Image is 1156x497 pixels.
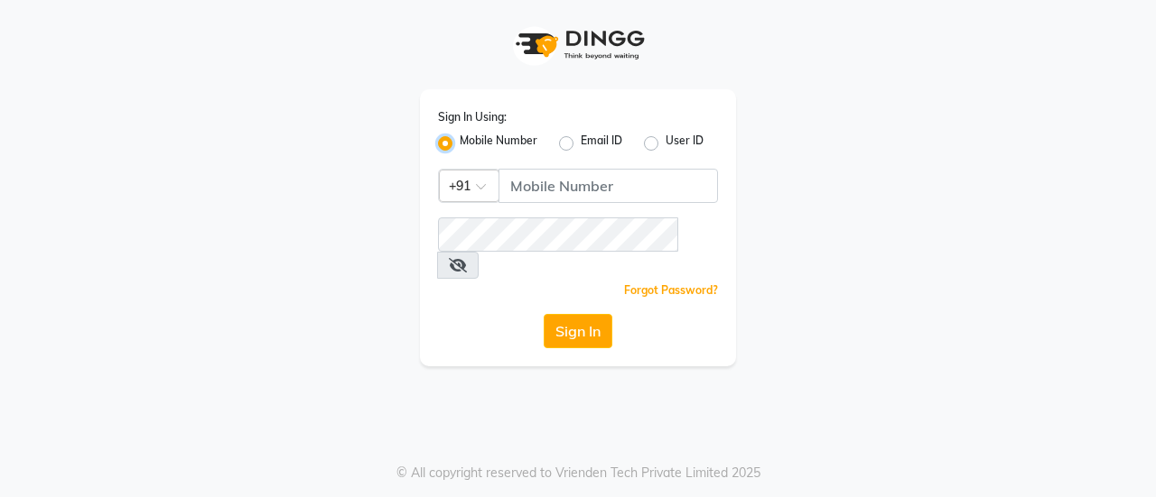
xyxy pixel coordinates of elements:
[438,109,507,125] label: Sign In Using:
[624,283,718,297] a: Forgot Password?
[581,133,622,154] label: Email ID
[499,169,718,203] input: Username
[666,133,704,154] label: User ID
[544,314,612,348] button: Sign In
[506,18,650,71] img: logo1.svg
[460,133,537,154] label: Mobile Number
[438,217,678,252] input: Username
